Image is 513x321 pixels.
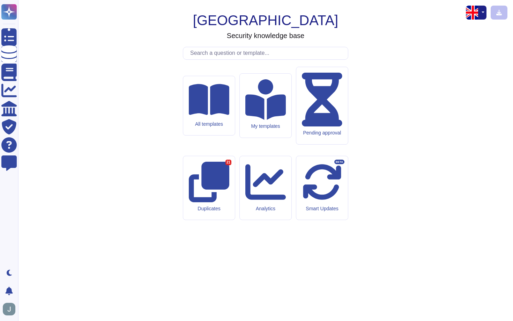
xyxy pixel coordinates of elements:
[187,47,348,59] input: Search a question or template...
[466,6,480,20] img: en
[189,121,229,127] div: All templates
[245,206,286,212] div: Analytics
[1,301,20,317] button: user
[245,123,286,129] div: My templates
[302,130,342,136] div: Pending approval
[3,303,15,315] img: user
[334,160,344,165] div: BETA
[189,206,229,212] div: Duplicates
[302,206,342,212] div: Smart Updates
[193,12,338,29] h1: [GEOGRAPHIC_DATA]
[227,31,304,40] h3: Security knowledge base
[225,160,231,165] div: 21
